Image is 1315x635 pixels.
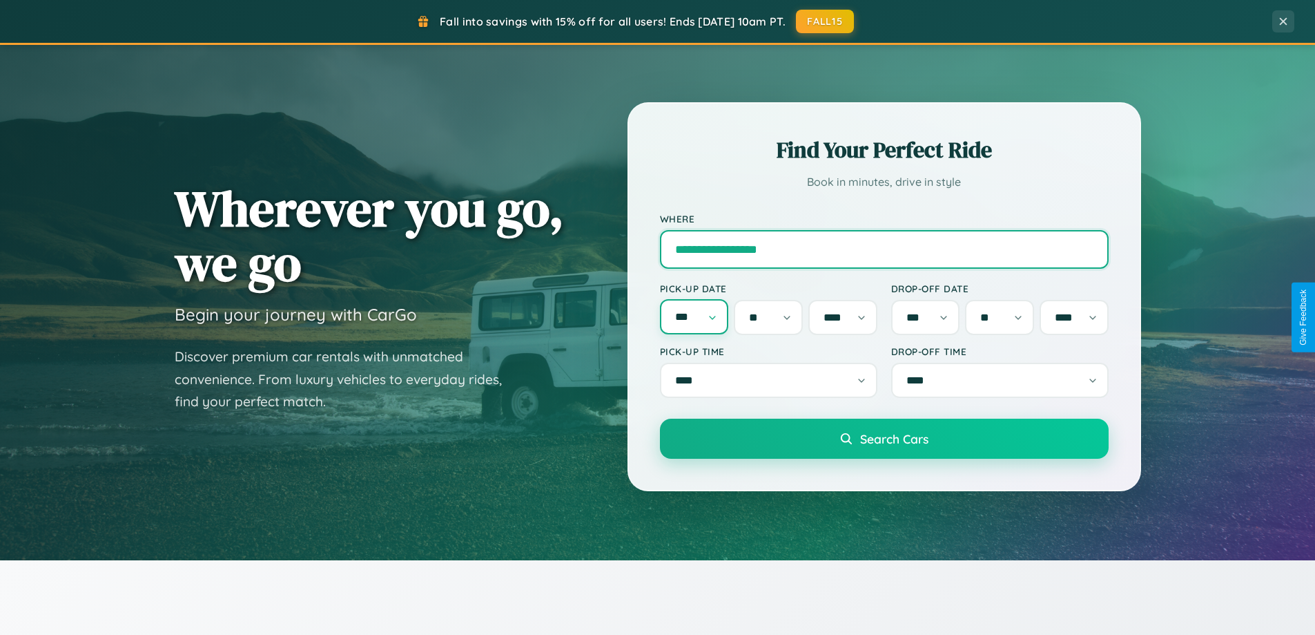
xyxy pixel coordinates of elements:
[660,345,877,357] label: Pick-up Time
[175,345,520,413] p: Discover premium car rentals with unmatched convenience. From luxury vehicles to everyday rides, ...
[175,181,564,290] h1: Wherever you go, we go
[660,283,877,294] label: Pick-up Date
[660,172,1109,192] p: Book in minutes, drive in style
[660,135,1109,165] h2: Find Your Perfect Ride
[440,15,786,28] span: Fall into savings with 15% off for all users! Ends [DATE] 10am PT.
[1298,290,1308,345] div: Give Feedback
[796,10,854,33] button: FALL15
[175,304,417,325] h3: Begin your journey with CarGo
[660,419,1109,459] button: Search Cars
[860,431,928,446] span: Search Cars
[660,213,1109,225] label: Where
[891,345,1109,357] label: Drop-off Time
[891,283,1109,294] label: Drop-off Date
